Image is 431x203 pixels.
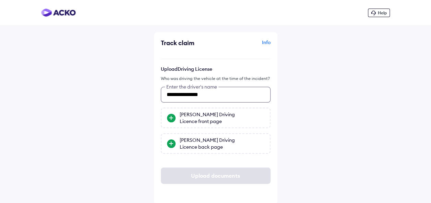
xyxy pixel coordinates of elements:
div: [PERSON_NAME] Driving Licence front page [180,111,264,125]
div: Who was driving the vehicle at the time of the incident? [161,76,271,82]
div: [PERSON_NAME] Driving Licence back page [180,137,264,150]
p: Upload Driving License [161,66,271,72]
div: Info [217,39,271,52]
span: Help [378,10,387,15]
div: Track claim [161,39,214,47]
img: horizontal-gradient.png [41,9,76,17]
